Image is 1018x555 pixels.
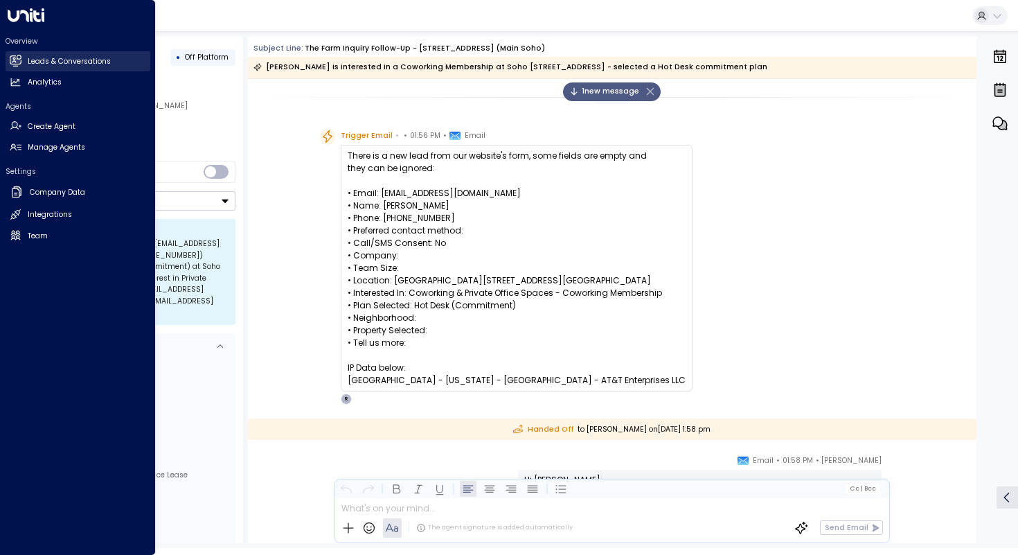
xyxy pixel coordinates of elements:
h2: Manage Agents [28,142,85,153]
div: The Farm Inquiry Follow-up - [STREET_ADDRESS] (Main Soho) [305,43,545,54]
a: Integrations [6,205,150,225]
img: 5_headshot.jpg [887,454,908,475]
a: Create Agent [6,116,150,136]
h2: Overview [6,36,150,46]
h2: Create Agent [28,121,75,132]
span: • [404,129,407,143]
a: Leads & Conversations [6,51,150,71]
span: 01:56 PM [410,129,440,143]
span: 1 new message [569,86,639,97]
div: 1new message [563,82,661,101]
span: • [776,454,780,468]
button: Undo [338,480,355,497]
div: • [176,48,181,67]
h2: Agents [6,101,150,112]
button: Cc|Bcc [846,484,880,493]
span: • [816,454,819,468]
div: [PERSON_NAME] is interested in a Coworking Membership at Soho [STREET_ADDRESS] - selected a Hot D... [253,60,767,74]
div: The agent signature is added automatically [416,523,573,533]
span: Off Platform [185,52,229,62]
a: Company Data [6,182,150,204]
span: Trigger Email [341,129,393,143]
a: Manage Agents [6,138,150,158]
h2: Integrations [28,209,72,220]
div: R [341,394,352,405]
h2: Leads & Conversations [28,56,111,67]
a: Team [6,226,150,246]
a: Analytics [6,73,150,93]
h2: Analytics [28,77,62,88]
h2: Settings [6,166,150,177]
span: • [443,129,447,143]
span: Handed Off [513,424,573,435]
button: Redo [359,480,376,497]
span: Subject Line: [253,43,303,53]
span: Email [465,129,485,143]
h2: Company Data [30,187,85,198]
span: [PERSON_NAME] [821,454,882,468]
span: Cc Bcc [850,485,876,492]
h2: Team [28,231,48,242]
div: to [PERSON_NAME] on [DATE] 1:58 pm [248,419,976,440]
span: 01:58 PM [783,454,813,468]
span: Email [753,454,774,468]
span: • [395,129,399,143]
div: There is a new lead from our website's form, some fields are empty and they can be ignored: • Ema... [348,150,686,387]
span: | [860,485,862,492]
